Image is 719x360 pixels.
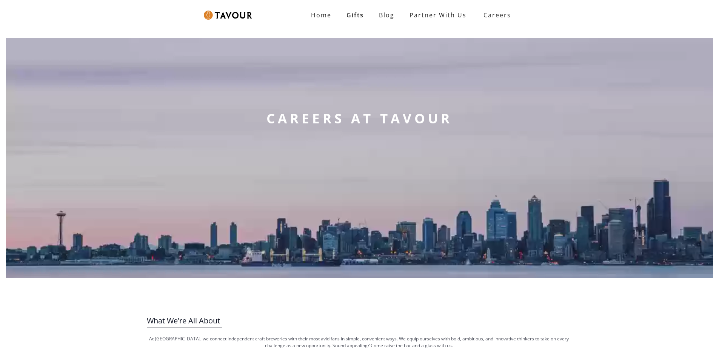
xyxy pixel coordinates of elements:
[303,8,339,23] a: Home
[311,11,331,19] strong: Home
[483,8,511,23] strong: Careers
[147,335,571,349] p: At [GEOGRAPHIC_DATA], we connect independent craft breweries with their most avid fans in simple,...
[371,8,402,23] a: Blog
[339,8,371,23] a: Gifts
[474,5,517,26] a: Careers
[402,8,474,23] a: partner with us
[266,109,453,128] strong: CAREERS AT TAVOUR
[147,314,571,328] h3: What We're All About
